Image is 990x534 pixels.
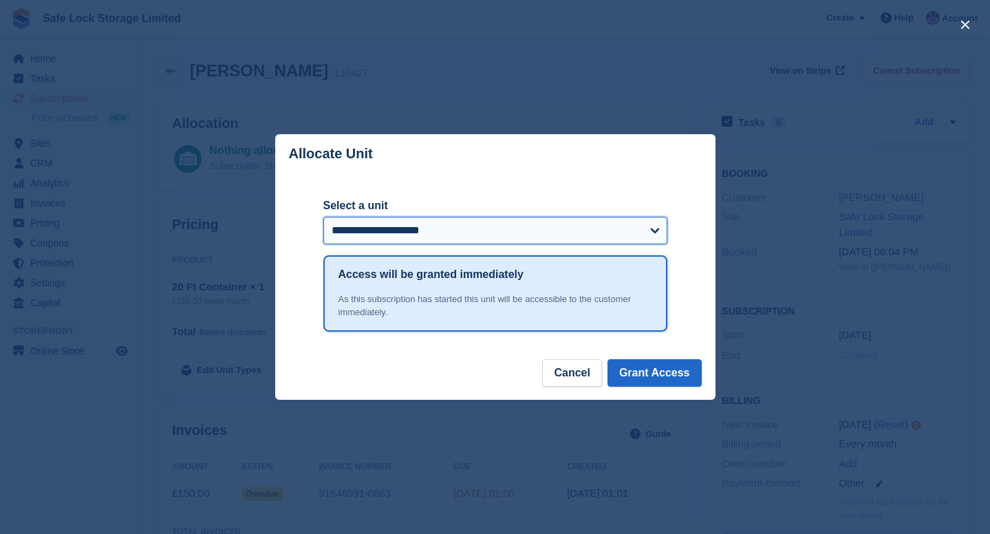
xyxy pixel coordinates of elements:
[338,292,652,319] div: As this subscription has started this unit will be accessible to the customer immediately.
[289,146,373,162] p: Allocate Unit
[542,359,601,387] button: Cancel
[607,359,702,387] button: Grant Access
[338,266,524,283] h1: Access will be granted immediately
[954,14,976,36] button: close
[323,197,667,214] label: Select a unit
